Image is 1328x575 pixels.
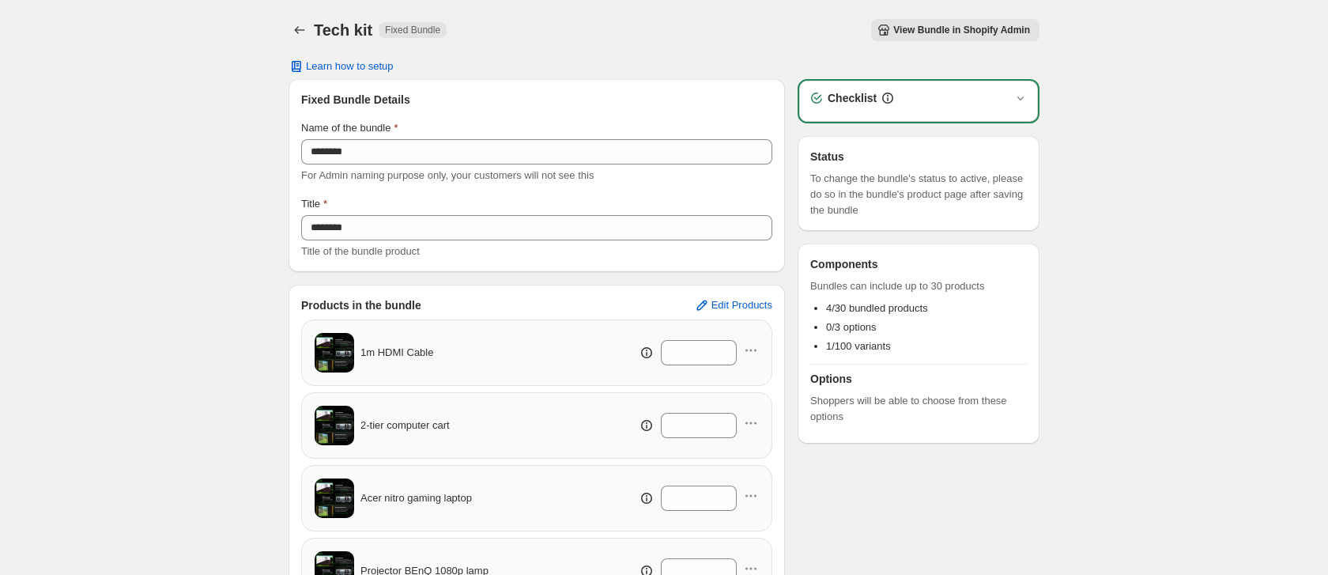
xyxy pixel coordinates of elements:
[685,293,782,318] button: Edit Products
[810,149,1027,165] h3: Status
[314,21,372,40] h1: Tech kit
[289,19,311,41] button: Back
[301,169,594,181] span: For Admin naming purpose only, your customers will not see this
[826,340,891,352] span: 1/100 variants
[810,278,1027,294] span: Bundles can include up to 30 products
[279,55,403,78] button: Learn how to setup
[315,479,354,518] img: Acer nitro gaming laptop
[301,297,421,313] h3: Products in the bundle
[360,418,450,433] span: 2-tier computer cart
[871,19,1039,41] button: View Bundle in Shopify Admin
[315,406,354,445] img: 2-tier computer cart
[306,60,394,73] span: Learn how to setup
[360,490,472,506] span: Acer nitro gaming laptop
[301,245,420,257] span: Title of the bundle product
[711,299,772,312] span: Edit Products
[315,333,354,373] img: 1m HDMI Cable
[893,24,1030,36] span: View Bundle in Shopify Admin
[810,171,1027,218] span: To change the bundle's status to active, please do so in the bundle's product page after saving t...
[301,196,327,212] label: Title
[826,321,877,333] span: 0/3 options
[810,371,1027,387] h3: Options
[301,92,772,108] h3: Fixed Bundle Details
[826,302,928,314] span: 4/30 bundled products
[360,345,433,361] span: 1m HDMI Cable
[828,90,877,106] h3: Checklist
[810,256,878,272] h3: Components
[810,393,1027,425] span: Shoppers will be able to choose from these options
[385,24,440,36] span: Fixed Bundle
[301,120,398,136] label: Name of the bundle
